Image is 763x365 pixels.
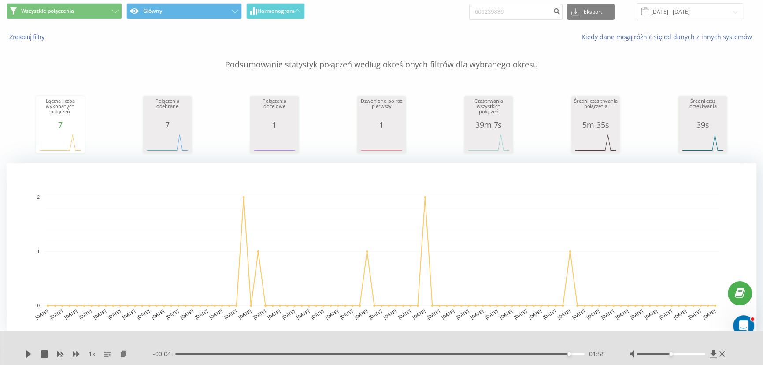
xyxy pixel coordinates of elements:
text: [DATE] [383,309,397,320]
div: Dzwoniono po raz pierwszy [359,98,404,120]
text: [DATE] [513,309,528,320]
text: [DATE] [441,309,456,320]
text: 0 [37,303,40,308]
text: [DATE] [557,309,571,320]
svg: A chart. [252,129,296,156]
text: [DATE] [673,309,687,320]
button: Eksport [567,4,615,20]
svg: A chart. [359,129,404,156]
text: [DATE] [310,309,325,320]
div: 39s [681,120,725,129]
text: [DATE] [615,309,630,320]
text: [DATE] [78,309,93,320]
svg: A chart. [681,129,725,156]
text: [DATE] [354,309,368,320]
div: 5m 35s [574,120,618,129]
iframe: Intercom live chat [733,315,754,336]
text: [DATE] [64,309,78,320]
text: [DATE] [238,309,252,320]
text: [DATE] [49,309,64,320]
text: [DATE] [542,309,557,320]
svg: A chart. [7,163,756,339]
text: [DATE] [136,309,151,320]
text: [DATE] [470,309,484,320]
text: [DATE] [658,309,673,320]
a: Kiedy dane mogą różnić się od danych z innych systemów [581,33,756,41]
text: [DATE] [93,309,107,320]
text: [DATE] [122,309,136,320]
span: Wszystkie połączenia [21,7,74,15]
text: [DATE] [368,309,383,320]
svg: A chart. [145,129,189,156]
text: [DATE] [281,309,296,320]
button: Główny [126,3,242,19]
text: [DATE] [702,309,716,320]
text: [DATE] [426,309,441,320]
text: 1 [37,249,40,254]
div: 7 [38,120,82,129]
text: [DATE] [180,309,194,320]
div: Średni czas oczekiwania [681,98,725,120]
text: [DATE] [687,309,702,320]
span: 1 x [89,350,95,358]
div: Połączenia docelowe [252,98,296,120]
div: 39m 7s [467,120,511,129]
text: [DATE] [644,309,659,320]
div: Czas trwania wszystkich połączeń [467,98,511,120]
div: Accessibility label [669,352,673,356]
text: [DATE] [223,309,238,320]
text: [DATE] [151,309,165,320]
div: Średni czas trwania połączenia [574,98,618,120]
button: Wszystkie połączenia [7,3,122,19]
text: [DATE] [209,309,223,320]
text: [DATE] [412,309,426,320]
text: 2 [37,195,40,200]
text: [DATE] [499,309,513,320]
text: [DATE] [484,309,499,320]
div: Połączenia odebrane [145,98,189,120]
text: [DATE] [586,309,600,320]
text: [DATE] [165,309,180,320]
text: [DATE] [339,309,354,320]
div: Łączna liczba wykonanych połączeń [38,98,82,120]
div: Accessibility label [567,352,571,356]
span: Harmonogram [257,8,294,14]
span: 01:58 [589,350,605,358]
span: - 00:04 [153,350,175,358]
div: 7 [145,120,189,129]
svg: A chart. [38,129,82,156]
text: [DATE] [630,309,644,320]
text: [DATE] [600,309,615,320]
text: [DATE] [35,309,49,320]
text: [DATE] [397,309,412,320]
div: 1 [359,120,404,129]
button: Zresetuj filtry [7,33,49,41]
text: [DATE] [325,309,339,320]
text: [DATE] [194,309,209,320]
text: [DATE] [456,309,470,320]
text: [DATE] [252,309,267,320]
p: Podsumowanie statystyk połączeń według określonych filtrów dla wybranego okresu [7,41,756,71]
div: 1 [252,120,296,129]
svg: A chart. [467,129,511,156]
svg: A chart. [574,129,618,156]
text: [DATE] [296,309,310,320]
text: [DATE] [528,309,542,320]
input: Wyszukiwanie według numeru [469,4,563,20]
text: [DATE] [571,309,586,320]
text: [DATE] [267,309,281,320]
text: [DATE] [107,309,122,320]
button: Harmonogram [246,3,305,19]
